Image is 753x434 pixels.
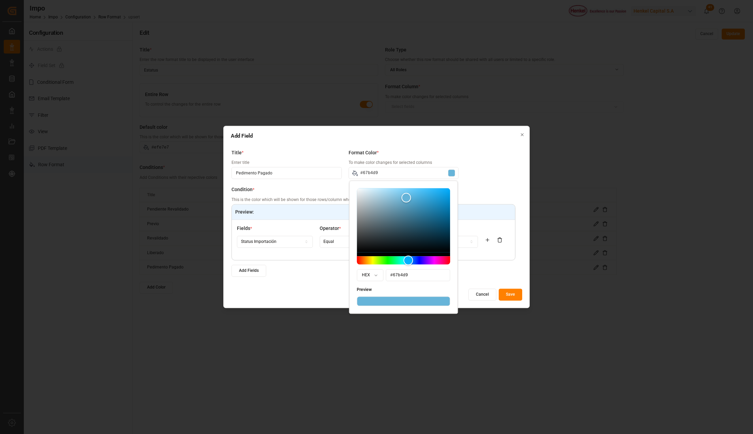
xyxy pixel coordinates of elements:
[231,149,242,156] span: Title
[241,239,276,245] div: Status Importación
[468,289,496,301] button: Cancel
[357,256,450,264] div: Hue
[231,186,253,193] span: Condition
[320,225,339,232] span: Operator
[357,188,450,252] div: Color
[231,167,342,179] input: Enter Title
[349,149,377,156] span: Format Color
[231,133,522,139] h2: Add Field
[235,208,512,216] p: Preview:
[231,197,515,203] p: This is the color which will be shown for those rows/column where any of the condition does not m...
[499,289,522,301] button: Save
[323,239,334,245] div: Equal
[231,265,266,277] button: Add Fields
[349,160,459,166] p: To make color changes for selected columns
[357,288,372,292] label: Preview
[231,160,342,166] p: Enter title
[237,225,250,232] span: Fields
